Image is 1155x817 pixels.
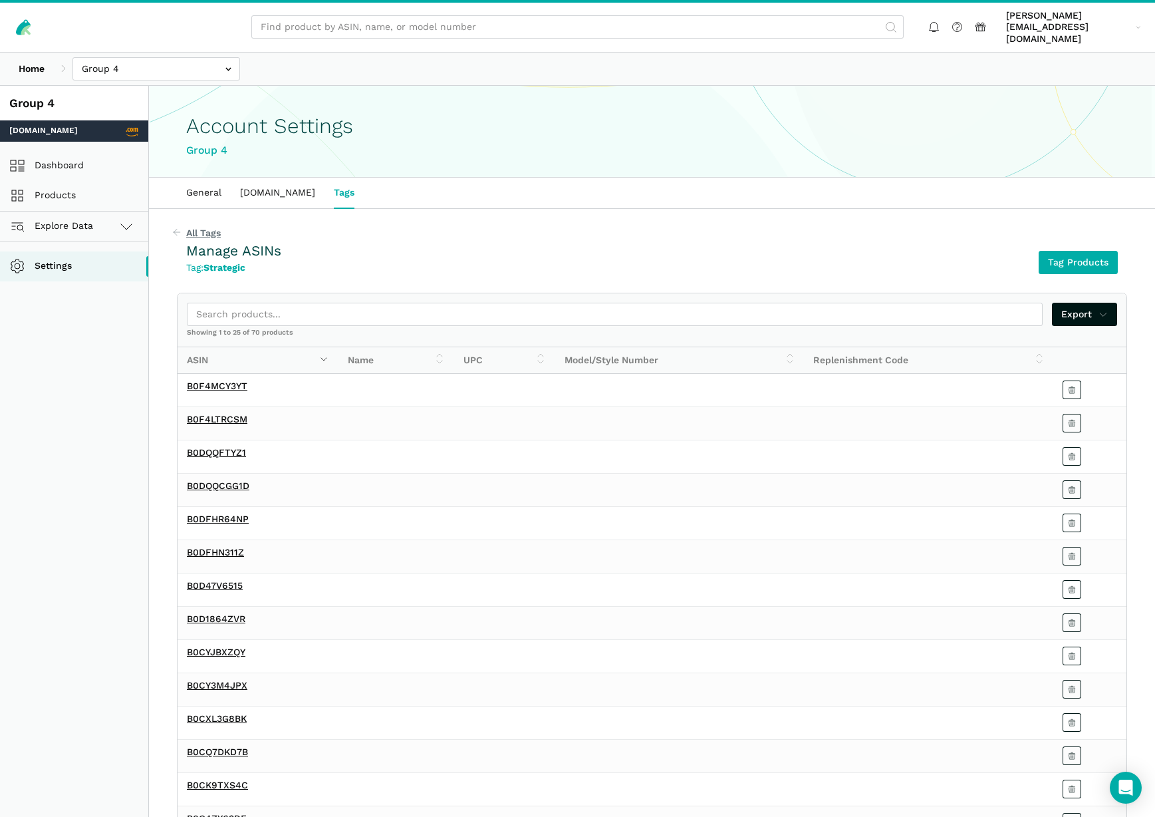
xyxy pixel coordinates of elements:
h3: Manage ASINs [186,242,1118,260]
th: ASIN: activate to sort column ascending [178,347,338,373]
a: Export [1052,303,1118,326]
span: Explore Data [14,218,93,234]
a: All Tags [172,228,1118,240]
a: Home [9,57,54,81]
a: B0CK9TXS4C [187,780,248,790]
th: Name: activate to sort column ascending [338,347,454,373]
a: General [177,178,231,208]
button: Tag Products [1039,251,1118,274]
a: B0F4LTRCSM [187,414,247,424]
div: Open Intercom Messenger [1110,772,1142,804]
span: [PERSON_NAME][EMAIL_ADDRESS][DOMAIN_NAME] [1006,10,1131,45]
a: B0CY3M4JPX [187,680,247,691]
a: [PERSON_NAME][EMAIL_ADDRESS][DOMAIN_NAME] [1001,7,1146,47]
a: B0CQ7DKD7B [187,746,248,757]
span: Export [1061,307,1108,321]
a: Tags [324,178,364,208]
input: Find product by ASIN, name, or model number [251,15,904,39]
a: B0D1864ZVR [187,613,245,624]
a: B0D47V6515 [187,580,243,591]
span: [DOMAIN_NAME] [9,125,78,137]
a: B0DFHN311Z [187,547,244,558]
div: Showing 1 to 25 of 70 products [178,328,1126,347]
input: Group 4 [72,57,240,81]
h1: Account Settings [186,114,652,138]
th: Replenishment Code: activate to sort column ascending [804,347,1053,373]
span: All Tags [186,228,221,240]
a: B0CXL3G8BK [187,713,247,724]
th: UPC: activate to sort column ascending [454,347,555,373]
strong: Strategic [203,262,245,273]
div: Group 4 [186,142,652,159]
a: B0DQQFTYZ1 [187,447,246,458]
a: B0CYJBXZQY [187,647,245,657]
div: Tag: [186,262,1118,274]
a: [DOMAIN_NAME] [231,178,324,208]
a: B0DFHR64NP [187,514,249,524]
input: Search products... [187,303,1043,326]
a: B0F4MCY3YT [187,381,247,391]
a: B0DQQCGG1D [187,480,249,491]
div: Group 4 [9,95,139,112]
th: Model/Style Number: activate to sort column ascending [555,347,805,373]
